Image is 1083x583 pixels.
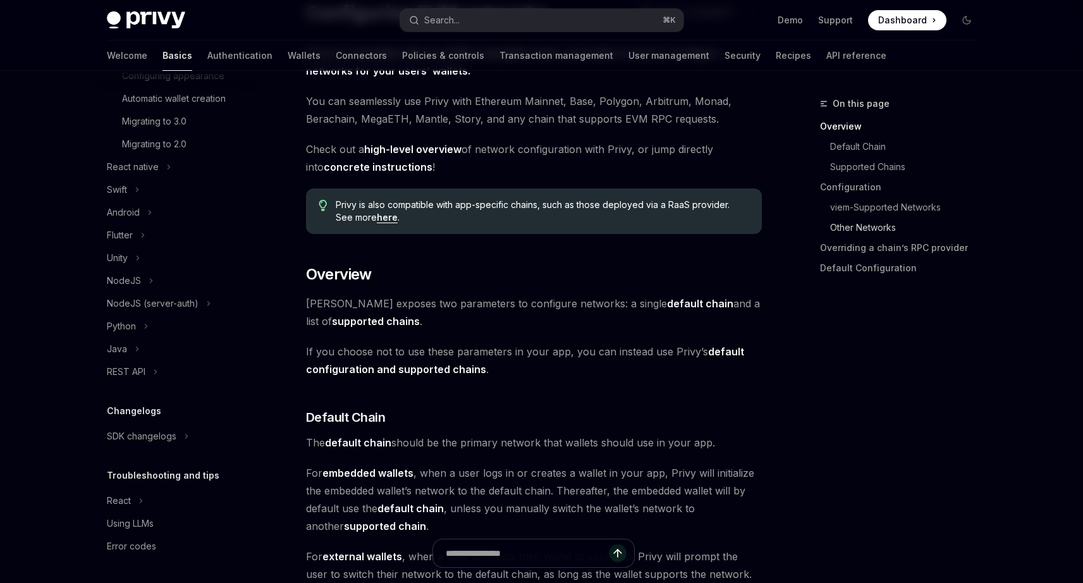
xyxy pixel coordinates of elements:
[306,343,762,378] span: If you choose not to use these parameters in your app, you can instead use Privy’s .
[725,40,761,71] a: Security
[833,96,890,111] span: On this page
[957,10,977,30] button: Toggle dark mode
[424,13,460,28] div: Search...
[878,14,927,27] span: Dashboard
[97,512,259,535] a: Using LLMs
[306,92,762,128] span: You can seamlessly use Privy with Ethereum Mainnet, Base, Polygon, Arbitrum, Monad, Berachain, Me...
[609,544,627,562] button: Send message
[306,295,762,330] span: [PERSON_NAME] exposes two parameters to configure networks: a single and a list of .
[499,40,613,71] a: Transaction management
[344,520,426,533] a: supported chain
[306,434,762,451] span: The should be the primary network that wallets should use in your app.
[107,159,159,175] div: React native
[107,250,128,266] div: Unity
[820,116,987,137] a: Overview
[122,137,187,152] div: Migrating to 2.0
[97,133,259,156] a: Migrating to 2.0
[377,502,444,515] strong: default chain
[306,264,372,285] span: Overview
[107,205,140,220] div: Android
[107,11,185,29] img: dark logo
[122,91,226,106] div: Automatic wallet creation
[826,40,886,71] a: API reference
[107,429,176,444] div: SDK changelogs
[830,218,987,238] a: Other Networks
[325,436,391,449] strong: default chain
[288,40,321,71] a: Wallets
[830,137,987,157] a: Default Chain
[107,228,133,243] div: Flutter
[663,15,676,25] span: ⌘ K
[107,273,141,288] div: NodeJS
[97,110,259,133] a: Migrating to 3.0
[107,516,154,531] div: Using LLMs
[207,40,272,71] a: Authentication
[336,199,749,224] span: Privy is also compatible with app-specific chains, such as those deployed via a RaaS provider. Se...
[818,14,853,27] a: Support
[402,40,484,71] a: Policies & controls
[107,493,131,508] div: React
[107,403,161,419] h5: Changelogs
[122,114,187,129] div: Migrating to 3.0
[306,408,386,426] span: Default Chain
[322,467,413,479] strong: embedded wallets
[332,315,420,328] strong: supported chains
[667,297,733,310] a: default chain
[97,535,259,558] a: Error codes
[332,315,420,328] a: supported chains
[319,200,327,211] svg: Tip
[820,177,987,197] a: Configuration
[107,539,156,554] div: Error codes
[336,40,387,71] a: Connectors
[107,40,147,71] a: Welcome
[344,520,426,532] strong: supported chain
[306,140,762,176] span: Check out a of network configuration with Privy, or jump directly into !
[830,197,987,218] a: viem-Supported Networks
[162,40,192,71] a: Basics
[778,14,803,27] a: Demo
[776,40,811,71] a: Recipes
[324,161,432,174] a: concrete instructions
[400,9,683,32] button: Search...⌘K
[820,258,987,278] a: Default Configuration
[364,143,462,156] a: high-level overview
[820,238,987,258] a: Overriding a chain’s RPC provider
[306,464,762,535] span: For , when a user logs in or creates a wallet in your app, Privy will initialize the embedded wal...
[868,10,946,30] a: Dashboard
[107,296,199,311] div: NodeJS (server-auth)
[628,40,709,71] a: User management
[107,341,127,357] div: Java
[377,212,398,223] a: here
[97,87,259,110] a: Automatic wallet creation
[107,364,145,379] div: REST API
[830,157,987,177] a: Supported Chains
[107,468,219,483] h5: Troubleshooting and tips
[107,319,136,334] div: Python
[107,182,127,197] div: Swift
